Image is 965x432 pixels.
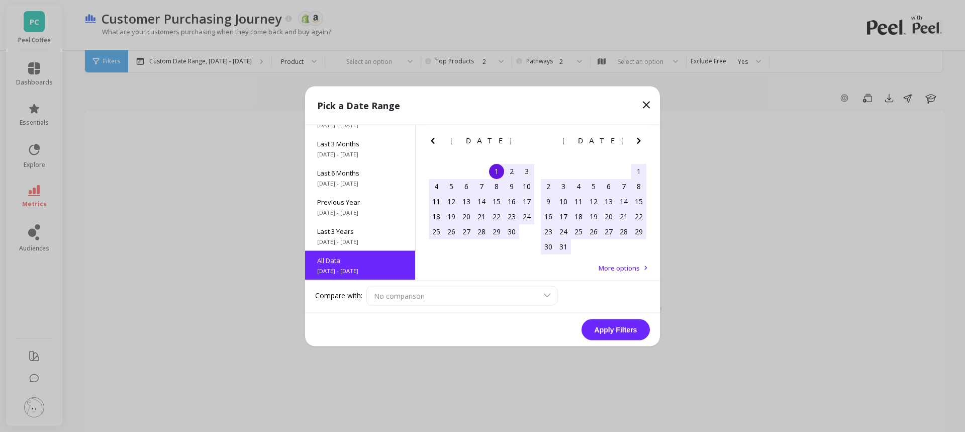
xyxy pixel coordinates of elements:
[562,136,625,144] span: [DATE]
[571,179,586,194] div: Choose Tuesday, July 4th, 2017
[633,134,649,150] button: Next Month
[489,179,504,194] div: Choose Thursday, June 8th, 2017
[315,291,362,301] label: Compare with:
[317,139,403,148] span: Last 3 Months
[444,194,459,209] div: Choose Monday, June 12th, 2017
[317,255,403,265] span: All Data
[541,163,646,254] div: month 2017-07
[631,224,646,239] div: Choose Saturday, July 29th, 2017
[427,134,443,150] button: Previous Month
[474,179,489,194] div: Choose Wednesday, June 7th, 2017
[317,197,403,206] span: Previous Year
[444,209,459,224] div: Choose Monday, June 19th, 2017
[556,209,571,224] div: Choose Monday, July 17th, 2017
[601,224,616,239] div: Choose Thursday, July 27th, 2017
[556,194,571,209] div: Choose Monday, July 10th, 2017
[631,209,646,224] div: Choose Saturday, July 22nd, 2017
[519,194,534,209] div: Choose Saturday, June 17th, 2017
[541,194,556,209] div: Choose Sunday, July 9th, 2017
[586,179,601,194] div: Choose Wednesday, July 5th, 2017
[541,239,556,254] div: Choose Sunday, July 30th, 2017
[631,163,646,179] div: Choose Saturday, July 1st, 2017
[429,224,444,239] div: Choose Sunday, June 25th, 2017
[504,179,519,194] div: Choose Friday, June 9th, 2017
[521,134,537,150] button: Next Month
[616,209,631,224] div: Choose Friday, July 21st, 2017
[504,209,519,224] div: Choose Friday, June 23rd, 2017
[444,224,459,239] div: Choose Monday, June 26th, 2017
[631,194,646,209] div: Choose Saturday, July 15th, 2017
[601,179,616,194] div: Choose Thursday, July 6th, 2017
[429,179,444,194] div: Choose Sunday, June 4th, 2017
[474,224,489,239] div: Choose Wednesday, June 28th, 2017
[586,209,601,224] div: Choose Wednesday, July 19th, 2017
[556,224,571,239] div: Choose Monday, July 24th, 2017
[616,194,631,209] div: Choose Friday, July 14th, 2017
[317,237,403,245] span: [DATE] - [DATE]
[539,134,555,150] button: Previous Month
[519,179,534,194] div: Choose Saturday, June 10th, 2017
[571,224,586,239] div: Choose Tuesday, July 25th, 2017
[601,194,616,209] div: Choose Thursday, July 13th, 2017
[541,209,556,224] div: Choose Sunday, July 16th, 2017
[317,179,403,187] span: [DATE] - [DATE]
[586,224,601,239] div: Choose Wednesday, July 26th, 2017
[541,179,556,194] div: Choose Sunday, July 2nd, 2017
[504,194,519,209] div: Choose Friday, June 16th, 2017
[429,209,444,224] div: Choose Sunday, June 18th, 2017
[601,209,616,224] div: Choose Thursday, July 20th, 2017
[541,224,556,239] div: Choose Sunday, July 23rd, 2017
[459,224,474,239] div: Choose Tuesday, June 27th, 2017
[317,226,403,235] span: Last 3 Years
[450,136,513,144] span: [DATE]
[582,319,650,340] button: Apply Filters
[616,224,631,239] div: Choose Friday, July 28th, 2017
[489,224,504,239] div: Choose Thursday, June 29th, 2017
[519,209,534,224] div: Choose Saturday, June 24th, 2017
[489,209,504,224] div: Choose Thursday, June 22nd, 2017
[571,194,586,209] div: Choose Tuesday, July 11th, 2017
[631,179,646,194] div: Choose Saturday, July 8th, 2017
[459,194,474,209] div: Choose Tuesday, June 13th, 2017
[616,179,631,194] div: Choose Friday, July 7th, 2017
[317,150,403,158] span: [DATE] - [DATE]
[474,194,489,209] div: Choose Wednesday, June 14th, 2017
[504,163,519,179] div: Choose Friday, June 2nd, 2017
[556,239,571,254] div: Choose Monday, July 31st, 2017
[599,263,640,272] span: More options
[571,209,586,224] div: Choose Tuesday, July 18th, 2017
[459,179,474,194] div: Choose Tuesday, June 6th, 2017
[489,163,504,179] div: Choose Thursday, June 1st, 2017
[317,168,403,177] span: Last 6 Months
[556,179,571,194] div: Choose Monday, July 3rd, 2017
[444,179,459,194] div: Choose Monday, June 5th, 2017
[317,267,403,275] span: [DATE] - [DATE]
[317,121,403,129] span: [DATE] - [DATE]
[317,98,400,112] p: Pick a Date Range
[317,208,403,216] span: [DATE] - [DATE]
[504,224,519,239] div: Choose Friday, June 30th, 2017
[489,194,504,209] div: Choose Thursday, June 15th, 2017
[519,163,534,179] div: Choose Saturday, June 3rd, 2017
[459,209,474,224] div: Choose Tuesday, June 20th, 2017
[429,194,444,209] div: Choose Sunday, June 11th, 2017
[474,209,489,224] div: Choose Wednesday, June 21st, 2017
[429,163,534,239] div: month 2017-06
[586,194,601,209] div: Choose Wednesday, July 12th, 2017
